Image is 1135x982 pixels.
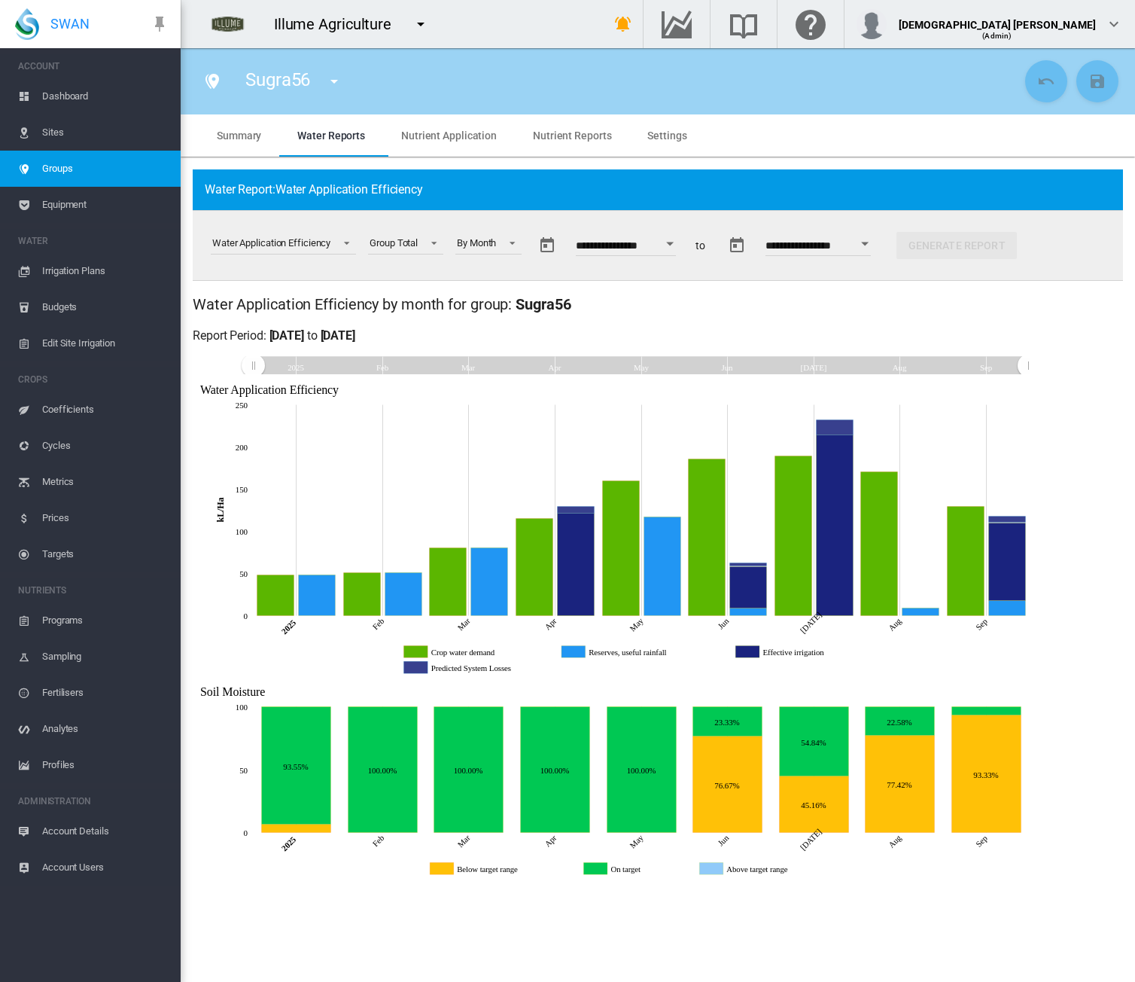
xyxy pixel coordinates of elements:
[689,459,726,615] g: Crop water demand Jun, 2025 185.2810187849961
[245,69,310,90] span: Sugra56
[18,229,169,253] span: WATER
[42,392,169,428] span: Coefficients
[18,54,169,78] span: ACCOUNT
[42,187,169,223] span: Equipment
[857,9,887,39] img: profile.jpg
[780,776,849,832] g: Below target range Jul, 2025 14
[321,328,355,343] span: [DATE]
[42,536,169,572] span: Targets
[861,471,898,615] g: Crop water demand Aug, 2025 170.75857780329622
[15,8,39,40] img: SWAN-Landscape-Logo-Colour-drop.png
[1016,352,1042,379] g: Zoom chart using cursor arrows
[212,237,330,249] div: Water Application Efficiency
[406,9,436,39] button: icon-menu-down
[236,703,248,712] tspan: 100
[982,32,1012,40] span: (Admin)
[471,547,508,615] g: Reserves, useful rainfall Mar, 2025 79.95976353412506
[455,616,472,633] tspan: Mar
[457,237,496,249] div: By Month
[765,240,871,255] input: Enter Date
[18,789,169,813] span: ADMINISTRATION
[50,14,90,33] span: SWAN
[989,600,1026,615] g: Reserves, useful rainfall Sep, 2025 18.169535443527057
[564,645,731,659] g: Reserves, useful rainfall
[576,240,676,255] input: Enter Date
[18,367,169,392] span: CROPS
[370,616,385,631] tspan: Feb
[42,325,169,361] span: Edit Site Irrigation
[211,232,356,255] md-select: Select a report: Water Application Efficiency
[817,435,854,615] g: Effective irrigation Jul, 2025 213.91528926957014
[307,328,318,343] span: to
[1037,72,1055,90] md-icon: icon-undo
[299,575,336,615] g: Reserves, useful rainfall Jan, 2025 48.0105448016023
[42,849,169,886] span: Account Users
[385,572,422,615] g: Reserves, useful rainfall Feb, 2025 51.23498694358182
[193,328,266,343] span: Report Period:
[370,833,385,848] tspan: Feb
[239,766,248,775] tspan: 50
[716,616,731,631] tspan: Jun
[989,523,1026,600] g: Effective irrigation Sep, 2025 92.22997001830826
[521,706,590,832] g: On target Apr, 2025 30
[42,711,169,747] span: Analytes
[952,706,1021,715] g: On target Sep, 2025 2
[603,480,640,615] g: Crop water demand May, 2025 159.63630549049935
[817,419,854,435] g: Predicted System Losses Jul, 2025 17.42163225483912
[236,527,248,536] tspan: 100
[952,715,1021,832] g: Below target range Sep, 2025 28
[239,569,248,578] tspan: 50
[280,618,298,636] tspan: 2025
[1105,15,1123,33] md-icon: icon-chevron-down
[707,862,855,876] g: Above target range
[42,253,169,289] span: Irrigation Plans
[42,500,169,536] span: Prices
[899,11,1096,26] div: [DEMOGRAPHIC_DATA] [PERSON_NAME]
[275,182,423,197] span: Water Application Efficiency
[42,78,169,114] span: Dashboard
[722,230,752,261] button: md-calendar
[262,706,331,824] g: On target Jan, 2025 29
[151,15,169,33] md-icon: icon-pin
[799,827,823,852] tspan: [DATE]
[434,862,580,876] g: Below target range
[730,566,767,608] g: Effective irrigation Jun, 2025 49.46183702312539
[989,516,1026,522] g: Predicted System Losses Sep, 2025 6.830029981691711
[236,443,248,452] tspan: 200
[370,237,418,249] div: Group Total
[434,706,504,832] g: On target Mar, 2025 31
[693,736,762,832] g: Below target range Jun, 2025 23
[236,401,248,410] tspan: 250
[197,66,227,96] button: Click to go to list of groups
[793,15,829,33] md-icon: Click here for help
[412,15,430,33] md-icon: icon-menu-down
[558,513,595,615] g: Effective irrigation Apr, 2025 121.06720160837867
[269,328,304,343] span: [DATE]
[196,5,259,43] img: 8HeJbKGV1lKSAAAAAASUVORK5CYII=
[659,15,695,33] md-icon: Go to the Data Hub
[799,610,823,635] tspan: [DATE]
[244,828,248,837] tspan: 0
[42,464,169,500] span: Metrics
[558,506,595,513] g: Predicted System Losses Apr, 2025 8.472798391621062
[325,72,343,90] md-icon: icon-menu-down
[253,356,1029,374] rect: Zoom chart using cursor arrows
[543,833,558,849] tspan: Apr
[657,230,684,258] button: Open calendar
[319,66,349,96] button: icon-menu-down
[274,14,405,35] div: Illume Agriculture
[974,616,989,631] tspan: Sep
[42,151,169,187] span: Groups
[382,295,444,313] span: by month
[205,181,423,198] span: Water Report:
[217,130,261,142] span: Summary
[406,661,576,675] g: Predicted System Losses
[262,824,331,832] g: Below target range Jan, 2025 2
[628,616,645,633] tspan: May
[42,675,169,711] span: Fertilisers
[348,706,418,832] g: On target Feb, 2025 28
[589,862,698,876] g: On target
[42,747,169,783] span: Profiles
[42,428,169,464] span: Cycles
[902,608,939,615] g: Reserves, useful rainfall Aug, 2025 8.822928890164553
